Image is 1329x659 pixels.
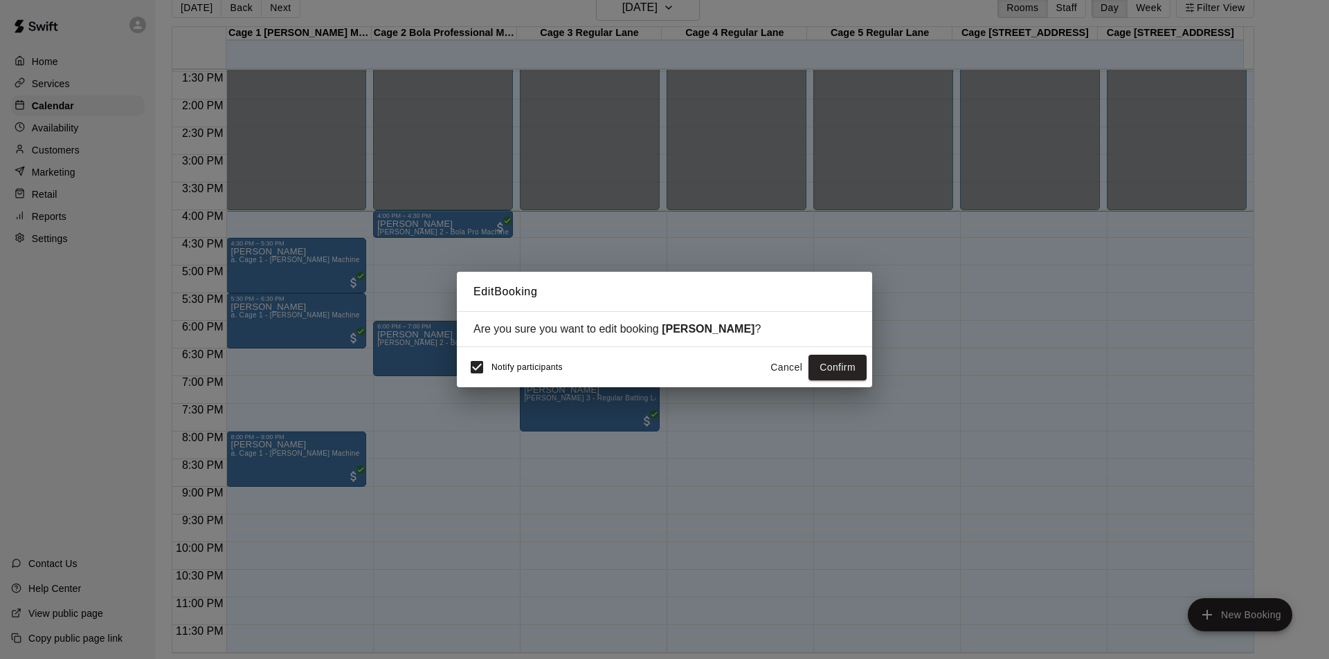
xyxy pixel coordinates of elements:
strong: [PERSON_NAME] [662,323,754,335]
h2: Edit Booking [457,272,872,312]
div: Are you sure you want to edit booking ? [473,323,856,335]
span: Notify participants [491,363,563,373]
button: Cancel [764,355,808,380]
button: Confirm [808,355,867,380]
